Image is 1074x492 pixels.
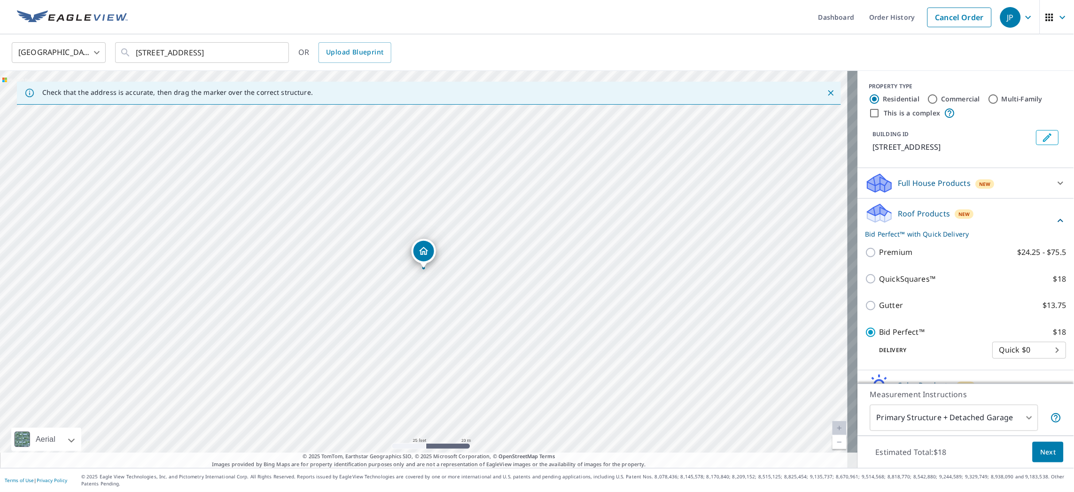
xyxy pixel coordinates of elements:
span: New [960,383,972,390]
p: © 2025 Eagle View Technologies, Inc. and Pictometry International Corp. All Rights Reserved. Repo... [81,473,1069,487]
label: Commercial [942,94,981,104]
button: Close [825,87,837,99]
p: Estimated Total: $18 [868,442,954,462]
div: PROPERTY TYPE [869,82,1063,91]
div: JP [1000,7,1021,28]
div: [GEOGRAPHIC_DATA] [12,39,106,66]
p: [STREET_ADDRESS] [873,141,1033,153]
p: $18 [1054,273,1066,285]
div: Primary Structure + Detached Garage [870,405,1038,431]
span: Your report will include the primary structure and a detached garage if one exists. [1051,412,1062,423]
p: Bid Perfect™ with Quick Delivery [865,229,1055,239]
p: Delivery [865,346,993,354]
p: BUILDING ID [873,130,909,138]
span: Upload Blueprint [326,46,383,58]
a: Current Level 20, Zoom In Disabled [833,421,847,435]
div: Solar ProductsNew [865,374,1066,397]
label: This is a complex [884,108,941,118]
a: Privacy Policy [37,477,67,484]
div: Dropped pin, building 1, Residential property, 239 E University St Owatonna, MN 55060 [412,239,436,268]
span: New [959,210,971,218]
p: QuickSquares™ [879,273,936,285]
p: | [5,477,67,483]
img: EV Logo [17,10,128,24]
span: © 2025 TomTom, Earthstar Geographics SIO, © 2025 Microsoft Corporation, © [303,453,555,461]
label: Multi-Family [1002,94,1043,104]
p: Full House Products [898,177,971,189]
p: $13.75 [1043,300,1066,311]
button: Edit building 1 [1036,130,1059,145]
p: Gutter [879,300,903,311]
div: OR [298,42,391,63]
div: Full House ProductsNew [865,172,1066,194]
a: Terms of Use [5,477,34,484]
input: Search by address or latitude-longitude [136,39,270,66]
a: Terms [540,453,555,460]
button: Next [1033,442,1064,463]
p: Measurement Instructions [870,389,1062,400]
p: Check that the address is accurate, then drag the marker over the correct structure. [42,88,313,97]
div: Roof ProductsNewBid Perfect™ with Quick Delivery [865,202,1066,239]
p: Solar Products [898,380,952,391]
a: Upload Blueprint [319,42,391,63]
a: Current Level 20, Zoom Out [833,435,847,449]
div: Quick $0 [993,337,1066,363]
span: New [980,180,991,188]
a: Cancel Order [927,8,992,27]
p: $24.25 - $75.5 [1018,246,1066,258]
p: $18 [1054,326,1066,338]
p: Roof Products [898,208,950,219]
p: Premium [879,246,913,258]
label: Residential [883,94,920,104]
div: Aerial [11,428,81,451]
div: Aerial [33,428,58,451]
span: Next [1040,446,1056,458]
a: OpenStreetMap [498,453,538,460]
p: Bid Perfect™ [879,326,925,338]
